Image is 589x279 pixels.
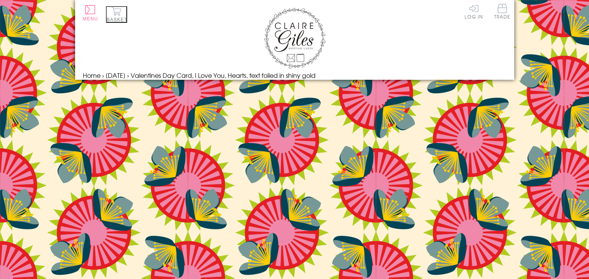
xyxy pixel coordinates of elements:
a: Home [83,71,101,80]
span: › [127,71,129,80]
span: Trade [494,4,510,19]
a: Trade [494,4,510,20]
span: › [102,71,104,80]
span: Menu [83,16,98,22]
a: [DATE] [106,71,126,80]
nav: breadcrumbs [83,71,507,80]
a: Log In [465,4,483,19]
span: Valentines Day Card, I Love You, Hearts, text foiled in shiny gold [131,71,315,80]
img: Claire Giles Greetings Cards [264,8,326,69]
button: Basket [106,6,127,23]
button: Menu [83,5,98,22]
